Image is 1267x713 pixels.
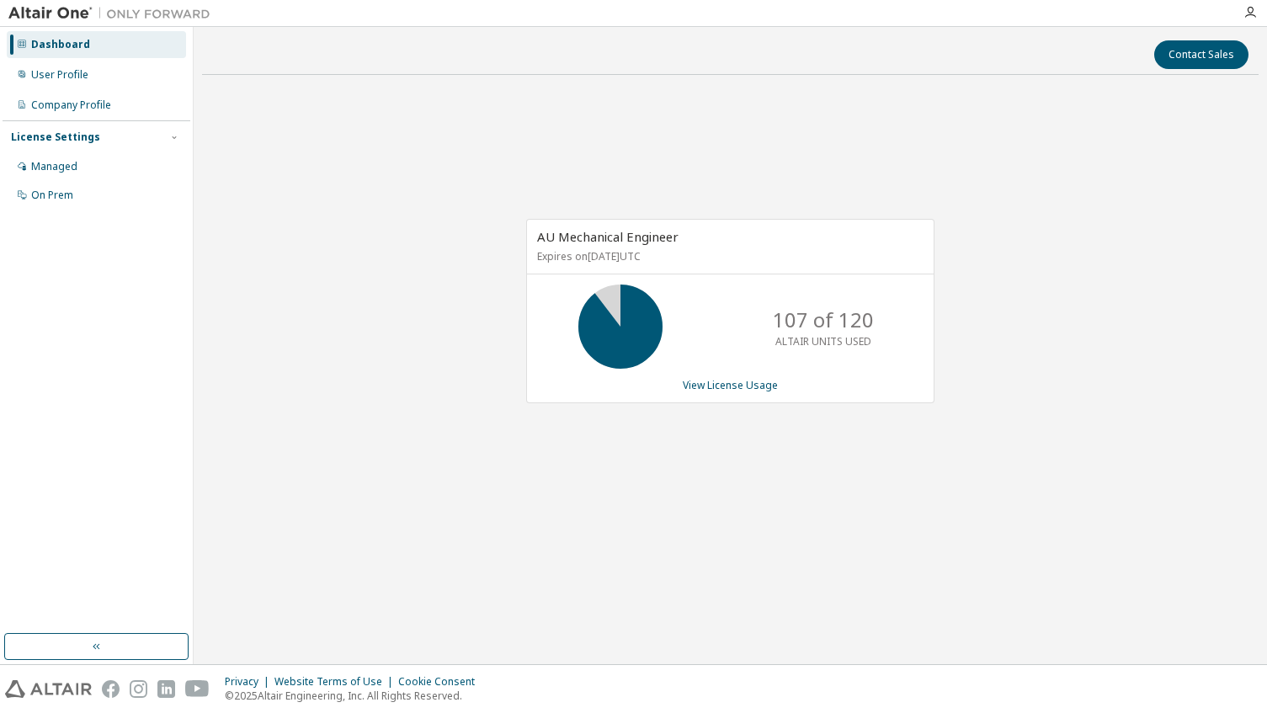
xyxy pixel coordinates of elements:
[537,249,919,263] p: Expires on [DATE] UTC
[8,5,219,22] img: Altair One
[683,378,778,392] a: View License Usage
[31,98,111,112] div: Company Profile
[31,38,90,51] div: Dashboard
[31,68,88,82] div: User Profile
[775,334,871,349] p: ALTAIR UNITS USED
[130,680,147,698] img: instagram.svg
[5,680,92,698] img: altair_logo.svg
[1154,40,1248,69] button: Contact Sales
[773,306,874,334] p: 107 of 120
[157,680,175,698] img: linkedin.svg
[225,689,485,703] p: © 2025 Altair Engineering, Inc. All Rights Reserved.
[31,160,77,173] div: Managed
[31,189,73,202] div: On Prem
[274,675,398,689] div: Website Terms of Use
[537,228,679,245] span: AU Mechanical Engineer
[398,675,485,689] div: Cookie Consent
[185,680,210,698] img: youtube.svg
[225,675,274,689] div: Privacy
[11,130,100,144] div: License Settings
[102,680,120,698] img: facebook.svg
